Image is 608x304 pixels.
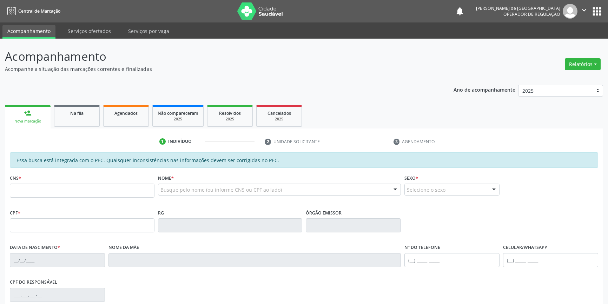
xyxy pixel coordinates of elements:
label: CPF [10,207,20,218]
span: Não compareceram [158,110,198,116]
span: Central de Marcação [18,8,60,14]
p: Ano de acompanhamento [454,85,516,94]
label: Nome da mãe [108,242,139,253]
span: Operador de regulação [503,11,560,17]
a: Central de Marcação [5,5,60,17]
div: 1 [159,138,166,145]
div: Essa busca está integrada com o PEC. Quaisquer inconsistências nas informações devem ser corrigid... [10,152,598,168]
label: RG [158,207,164,218]
p: Acompanhe a situação das marcações correntes e finalizadas [5,65,424,73]
label: Nome [158,173,174,184]
button: Relatórios [565,58,601,70]
div: 2025 [212,117,247,122]
label: CPF do responsável [10,277,57,288]
label: Órgão emissor [306,207,342,218]
div: Nova marcação [10,119,46,124]
span: Agendados [114,110,138,116]
div: Indivíduo [168,138,192,145]
button:  [577,4,591,19]
span: Na fila [70,110,84,116]
input: (__) _____-_____ [503,253,598,267]
img: img [563,4,577,19]
a: Serviços por vaga [123,25,174,37]
div: [PERSON_NAME] de [GEOGRAPHIC_DATA] [476,5,560,11]
label: Sexo [404,173,418,184]
label: Data de nascimento [10,242,60,253]
label: Nº do Telefone [404,242,440,253]
div: 2025 [262,117,297,122]
a: Acompanhamento [2,25,55,39]
span: Cancelados [267,110,291,116]
div: 2025 [158,117,198,122]
span: Busque pelo nome (ou informe CNS ou CPF ao lado) [160,186,282,193]
span: Selecione o sexo [407,186,445,193]
input: __/__/____ [10,253,105,267]
label: Celular/WhatsApp [503,242,547,253]
a: Serviços ofertados [63,25,116,37]
label: CNS [10,173,21,184]
button: apps [591,5,603,18]
div: person_add [24,109,32,117]
input: ___.___.___-__ [10,288,105,302]
input: (__) _____-_____ [404,253,500,267]
span: Resolvidos [219,110,241,116]
p: Acompanhamento [5,48,424,65]
i:  [580,6,588,14]
button: notifications [455,6,465,16]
